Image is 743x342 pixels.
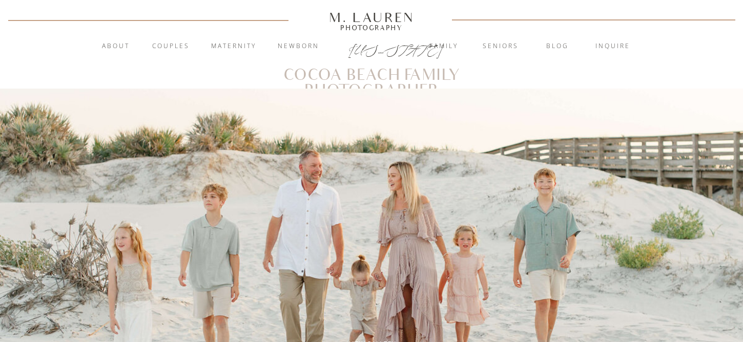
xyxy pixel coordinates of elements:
a: inquire [585,41,641,52]
a: Seniors [473,41,528,52]
a: Photography [324,25,419,30]
a: M. Lauren [298,12,445,23]
a: Family [416,41,471,52]
a: Maternity [206,41,261,52]
a: [US_STATE] [348,42,395,54]
a: Couples [143,41,198,52]
a: blog [530,41,585,52]
a: About [96,41,135,52]
a: Newborn [271,41,326,52]
h1: Cocoa Beach Family Photographer [214,68,529,83]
